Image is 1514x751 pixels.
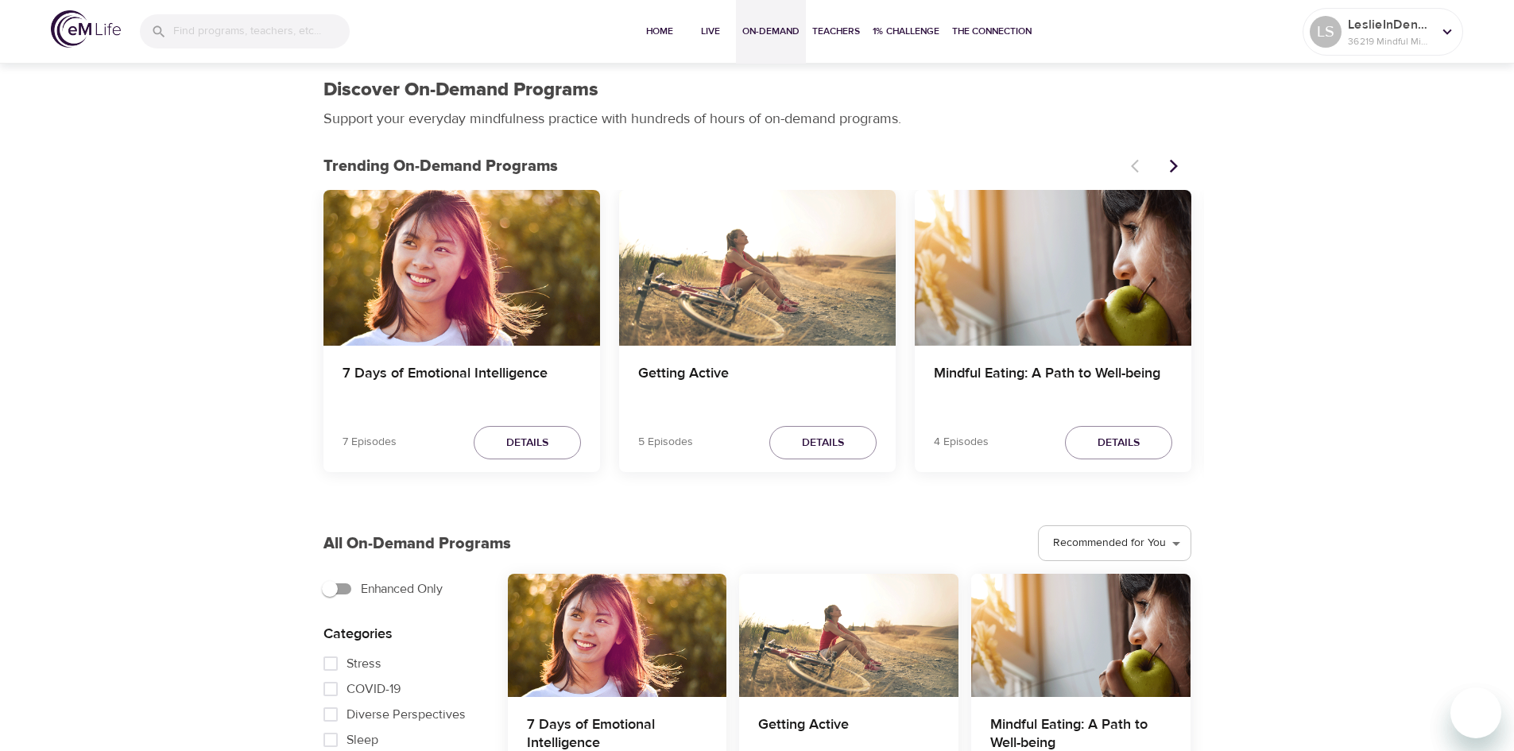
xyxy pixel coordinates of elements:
span: Details [802,433,844,453]
span: Live [691,23,730,40]
h4: Getting Active [638,365,877,403]
iframe: Button to launch messaging window [1450,687,1501,738]
p: Categories [323,623,482,645]
button: Getting Active [739,574,958,697]
button: Details [1065,426,1172,460]
span: Home [641,23,679,40]
button: Next items [1156,149,1191,184]
p: 36219 Mindful Minutes [1348,34,1432,48]
img: logo [51,10,121,48]
span: Teachers [812,23,860,40]
h4: 7 Days of Emotional Intelligence [343,365,581,403]
span: Stress [347,654,381,673]
span: Diverse Perspectives [347,705,466,724]
button: Getting Active [619,190,896,346]
button: Details [769,426,877,460]
span: COVID-19 [347,679,401,699]
p: LeslieInDenver [1348,15,1432,34]
span: On-Demand [742,23,800,40]
button: 7 Days of Emotional Intelligence [508,574,727,697]
p: 4 Episodes [934,434,989,451]
button: Mindful Eating: A Path to Well-being [971,574,1191,697]
input: Find programs, teachers, etc... [173,14,350,48]
span: 1% Challenge [873,23,939,40]
span: Details [506,433,548,453]
p: 5 Episodes [638,434,693,451]
p: All On-Demand Programs [323,532,511,556]
div: LS [1310,16,1342,48]
span: Sleep [347,730,378,749]
span: The Connection [952,23,1032,40]
p: Support your everyday mindfulness practice with hundreds of hours of on-demand programs. [323,108,920,130]
span: Enhanced Only [361,579,443,598]
button: 7 Days of Emotional Intelligence [323,190,600,346]
h4: Mindful Eating: A Path to Well-being [934,365,1172,403]
button: Details [474,426,581,460]
span: Details [1098,433,1140,453]
p: 7 Episodes [343,434,397,451]
button: Mindful Eating: A Path to Well-being [915,190,1191,346]
h1: Discover On-Demand Programs [323,79,598,102]
p: Trending On-Demand Programs [323,154,1121,178]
